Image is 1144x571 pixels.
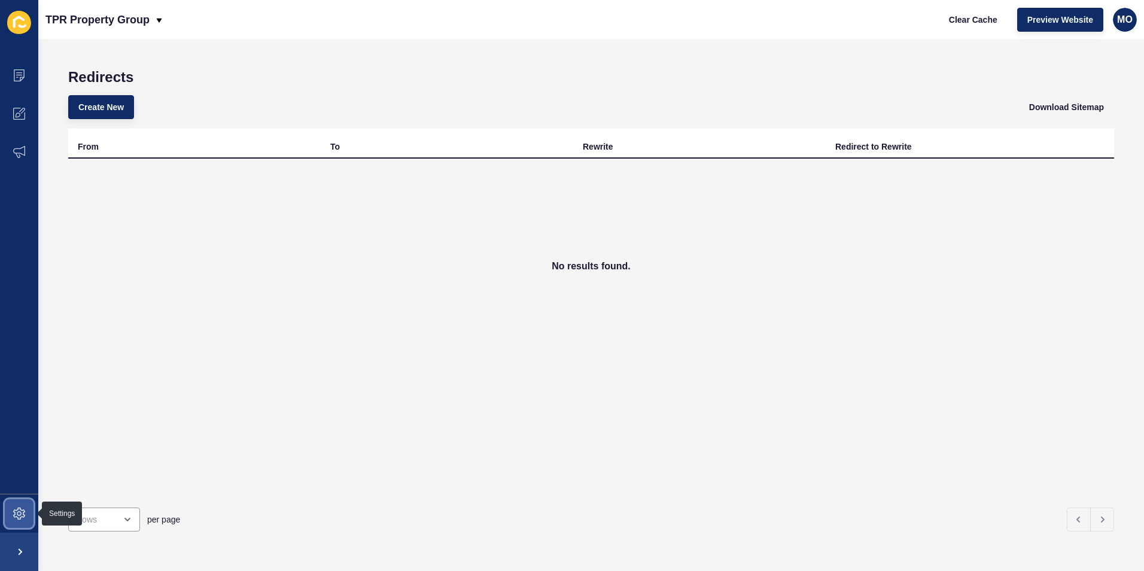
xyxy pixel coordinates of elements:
[583,141,613,153] div: Rewrite
[68,508,140,531] div: open menu
[68,159,1114,374] div: No results found.
[1017,8,1103,32] button: Preview Website
[49,509,75,518] div: Settings
[1027,14,1093,26] span: Preview Website
[147,514,180,526] span: per page
[68,95,134,119] button: Create New
[835,141,912,153] div: Redirect to Rewrite
[68,69,1114,86] h1: Redirects
[78,141,99,153] div: From
[45,5,150,35] p: TPR Property Group
[1029,101,1104,113] span: Download Sitemap
[330,141,340,153] div: To
[1117,14,1133,26] span: MO
[1019,95,1114,119] button: Download Sitemap
[949,14,997,26] span: Clear Cache
[78,101,124,113] span: Create New
[939,8,1008,32] button: Clear Cache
